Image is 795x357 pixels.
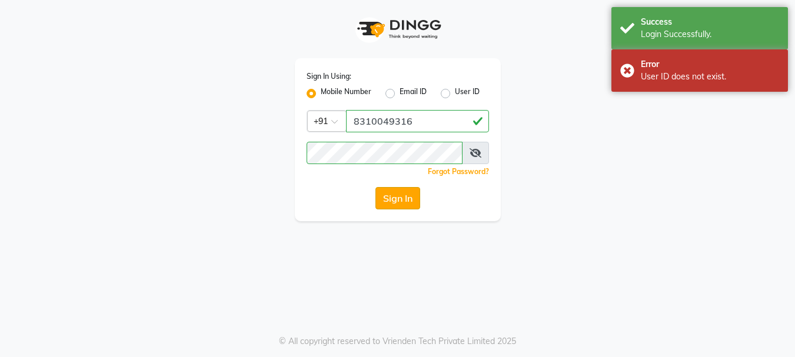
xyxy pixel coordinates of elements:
img: logo1.svg [351,12,445,46]
div: Login Successfully. [641,28,779,41]
div: User ID does not exist. [641,71,779,83]
label: User ID [455,86,480,101]
button: Sign In [375,187,420,209]
label: Sign In Using: [307,71,351,82]
div: Success [641,16,779,28]
div: Error [641,58,779,71]
input: Username [307,142,463,164]
label: Mobile Number [321,86,371,101]
input: Username [346,110,489,132]
a: Forgot Password? [428,167,489,176]
label: Email ID [400,86,427,101]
